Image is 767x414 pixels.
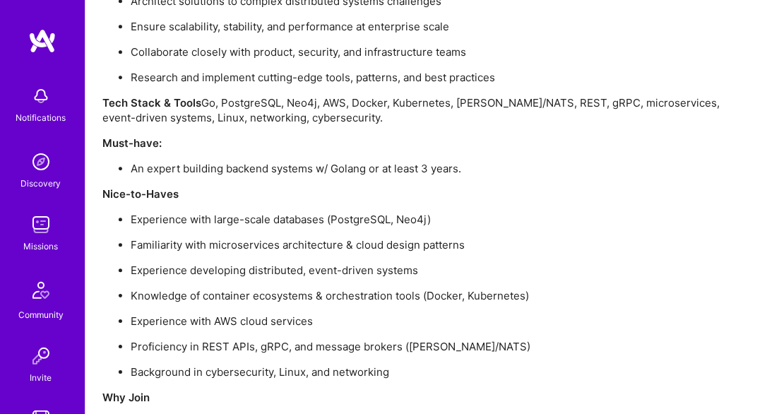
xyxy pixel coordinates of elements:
p: Collaborate closely with product, security, and infrastructure teams [131,45,750,59]
div: Discovery [21,176,61,191]
p: Background in cybersecurity, Linux, and networking [131,365,750,379]
img: bell [27,82,55,110]
div: Notifications [16,110,66,125]
div: Missions [24,239,59,254]
div: Community [18,307,64,322]
strong: Must-have: [102,136,162,150]
p: Experience developing distributed, event-driven systems [131,263,750,278]
p: Experience with AWS cloud services [131,314,750,329]
p: Familiarity with microservices architecture & cloud design patterns [131,237,750,252]
img: discovery [27,148,55,176]
strong: Why Join [102,391,150,404]
p: Go, PostgreSQL, Neo4j, AWS, Docker, Kubernetes, [PERSON_NAME]/NATS, REST, gRPC, microservices, ev... [102,95,750,125]
p: Ensure scalability, stability, and performance at enterprise scale [131,19,750,34]
p: Knowledge of container ecosystems & orchestration tools (Docker, Kubernetes) [131,288,750,303]
p: Experience with large-scale databases (PostgreSQL, Neo4j) [131,212,750,227]
p: Research and implement cutting-edge tools, patterns, and best practices [131,70,750,85]
img: teamwork [27,211,55,239]
p: Proficiency in REST APIs, gRPC, and message brokers ([PERSON_NAME]/NATS) [131,339,750,354]
strong: Nice-to-Haves [102,187,179,201]
p: An expert building backend systems w/ Golang or at least 3 years. [131,161,750,176]
strong: Tech Stack & Tools [102,96,201,110]
img: Community [24,273,58,307]
img: logo [28,28,57,54]
div: Invite [30,370,52,385]
img: Invite [27,342,55,370]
